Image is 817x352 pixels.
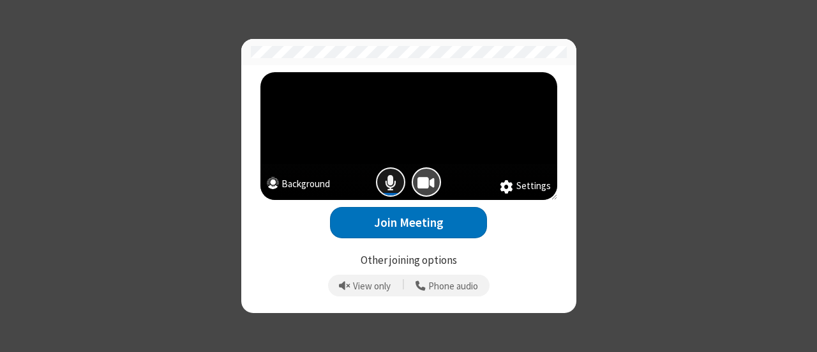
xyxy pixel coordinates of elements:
span: Phone audio [428,281,478,292]
button: Prevent echo when there is already an active mic and speaker in the room. [334,275,396,296]
span: | [402,277,405,295]
button: Mic is on [376,167,405,197]
button: Join Meeting [330,207,487,238]
span: View only [353,281,391,292]
p: Other joining options [260,252,557,269]
button: Use your phone for mic and speaker while you view the meeting on this device. [411,275,483,296]
button: Background [267,177,330,194]
button: Camera is on [412,167,441,197]
button: Settings [500,179,551,194]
